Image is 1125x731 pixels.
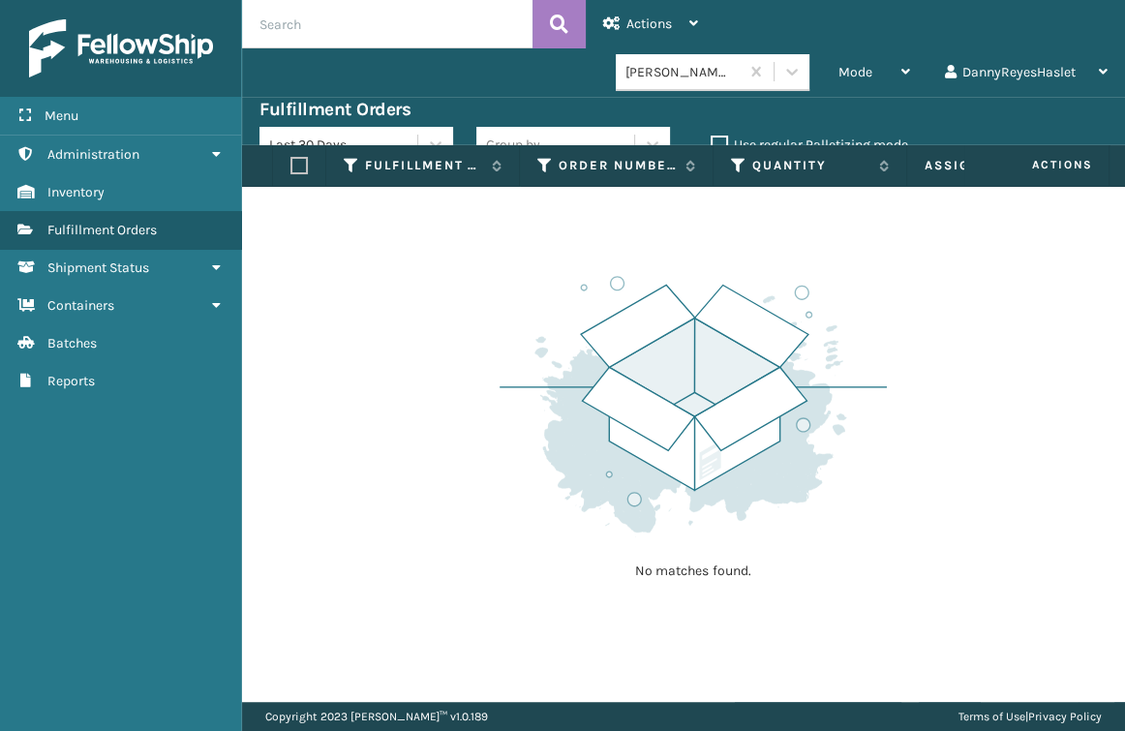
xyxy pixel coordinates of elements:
span: Administration [47,146,139,163]
img: logo [29,19,213,77]
h3: Fulfillment Orders [259,98,410,121]
span: Batches [47,335,97,351]
div: | [958,702,1102,731]
label: Fulfillment Order Id [365,157,482,174]
label: Order Number [559,157,676,174]
span: Inventory [47,184,105,200]
span: Shipment Status [47,259,149,276]
span: Menu [45,107,78,124]
div: DannyReyesHaslet [945,48,1108,97]
label: Assigned Warehouse [925,157,1063,174]
div: [PERSON_NAME] Brands [625,62,741,82]
label: Quantity [752,157,869,174]
span: Fulfillment Orders [47,222,157,238]
label: Use regular Palletizing mode [711,137,908,153]
p: Copyright 2023 [PERSON_NAME]™ v 1.0.189 [265,702,488,731]
span: Containers [47,297,114,314]
a: Privacy Policy [1028,710,1102,723]
span: Mode [838,64,872,80]
div: Last 30 Days [269,135,419,155]
div: Group by [486,135,540,155]
span: Actions [970,149,1105,181]
a: Terms of Use [958,710,1025,723]
span: Actions [626,15,672,32]
span: Reports [47,373,95,389]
